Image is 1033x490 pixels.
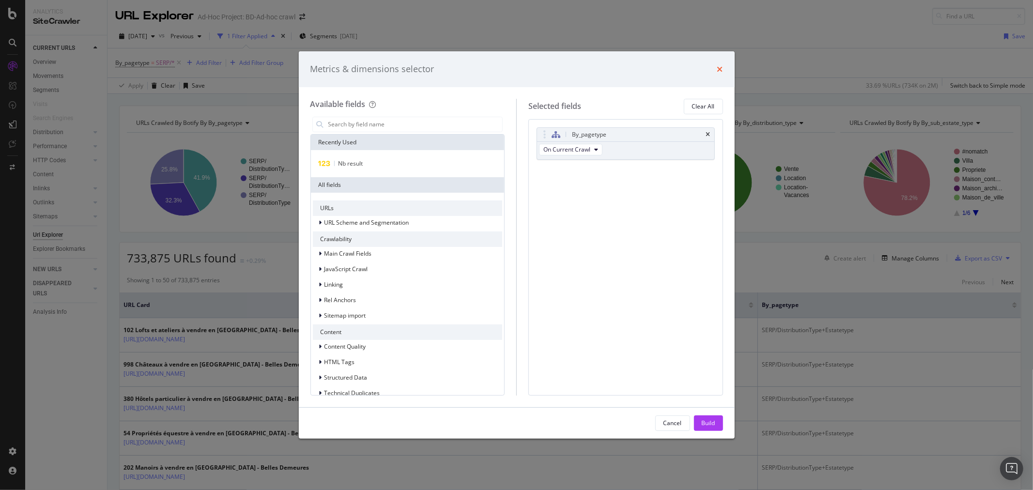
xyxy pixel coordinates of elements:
span: Content Quality [324,342,366,351]
button: Cancel [655,415,690,431]
span: Linking [324,280,343,289]
div: Open Intercom Messenger [1000,457,1023,480]
span: On Current Crawl [543,145,590,153]
div: Available fields [310,99,366,109]
span: Structured Data [324,373,368,382]
button: On Current Crawl [539,144,602,155]
span: Nb result [339,159,363,168]
div: Recently Used [311,135,505,150]
div: Clear All [692,102,715,110]
div: Metrics & dimensions selector [310,63,434,76]
span: JavaScript Crawl [324,265,368,273]
div: URLs [313,200,503,216]
input: Search by field name [327,117,503,132]
button: Build [694,415,723,431]
span: HTML Tags [324,358,355,366]
div: times [706,132,710,138]
button: Clear All [684,99,723,114]
div: Crawlability [313,231,503,247]
div: Selected fields [528,101,581,112]
span: Main Crawl Fields [324,249,372,258]
div: By_pagetypetimesOn Current Crawl [537,127,715,160]
div: times [717,63,723,76]
span: Rel Anchors [324,296,356,304]
div: Build [702,419,715,427]
span: Technical Duplicates [324,389,380,397]
span: URL Scheme and Segmentation [324,218,409,227]
span: Sitemap import [324,311,366,320]
div: Content [313,324,503,340]
div: By_pagetype [572,130,606,139]
div: All fields [311,177,505,193]
div: Cancel [663,419,682,427]
div: modal [299,51,735,439]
